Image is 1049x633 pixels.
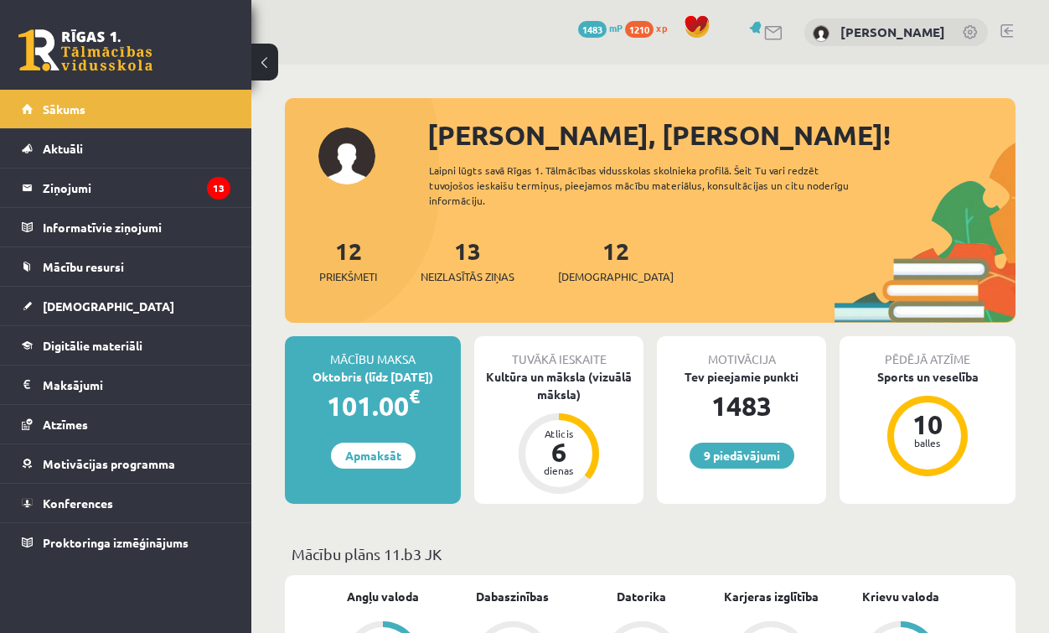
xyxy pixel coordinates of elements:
[813,25,829,42] img: Roberts Veško
[617,588,666,605] a: Datorika
[656,21,667,34] span: xp
[474,368,643,403] div: Kultūra un māksla (vizuālā māksla)
[862,588,939,605] a: Krievu valoda
[22,208,230,246] a: Informatīvie ziņojumi
[43,417,88,432] span: Atzīmes
[474,368,643,496] a: Kultūra un māksla (vizuālā māksla) Atlicis 6 dienas
[578,21,623,34] a: 1483 mP
[474,336,643,368] div: Tuvākā ieskaite
[22,405,230,444] a: Atzīmes
[285,386,461,426] div: 101.00
[409,384,420,408] span: €
[657,336,826,368] div: Motivācija
[534,438,584,465] div: 6
[657,386,826,426] div: 1483
[427,115,1015,155] div: [PERSON_NAME], [PERSON_NAME]!
[43,169,230,207] legend: Ziņojumi
[724,588,819,605] a: Karjeras izglītība
[43,101,85,117] span: Sākums
[902,411,953,438] div: 10
[22,247,230,286] a: Mācību resursi
[319,236,377,285] a: 12Priekšmeti
[43,338,142,353] span: Digitālie materiāli
[285,368,461,386] div: Oktobris (līdz [DATE])
[840,336,1015,368] div: Pēdējā atzīme
[207,177,230,200] i: 13
[421,236,514,285] a: 13Neizlasītās ziņas
[840,368,1015,386] div: Sports un veselība
[22,129,230,168] a: Aktuāli
[43,298,174,314] span: [DEMOGRAPHIC_DATA]
[476,588,549,605] a: Dabaszinības
[43,366,230,404] legend: Maksājumi
[43,141,83,156] span: Aktuāli
[331,443,416,469] a: Apmaksāt
[22,366,230,404] a: Maksājumi
[22,523,230,562] a: Proktoringa izmēģinājums
[902,438,953,448] div: balles
[690,443,794,469] a: 9 piedāvājumi
[609,21,623,34] span: mP
[429,163,867,208] div: Laipni lūgts savā Rīgas 1. Tālmācības vidusskolas skolnieka profilā. Šeit Tu vari redzēt tuvojošo...
[22,484,230,522] a: Konferences
[534,465,584,475] div: dienas
[578,21,607,38] span: 1483
[43,535,189,550] span: Proktoringa izmēģinājums
[421,268,514,285] span: Neizlasītās ziņas
[22,169,230,207] a: Ziņojumi13
[319,268,377,285] span: Priekšmeti
[657,368,826,386] div: Tev pieejamie punkti
[347,588,419,605] a: Angļu valoda
[43,496,113,511] span: Konferences
[534,428,584,438] div: Atlicis
[625,21,654,38] span: 1210
[840,23,945,40] a: [PERSON_NAME]
[43,259,124,274] span: Mācību resursi
[292,542,1009,565] p: Mācību plāns 11.b3 JK
[22,326,230,365] a: Digitālie materiāli
[558,236,674,285] a: 12[DEMOGRAPHIC_DATA]
[18,29,152,71] a: Rīgas 1. Tālmācības vidusskola
[22,287,230,325] a: [DEMOGRAPHIC_DATA]
[285,336,461,368] div: Mācību maksa
[840,368,1015,479] a: Sports un veselība 10 balles
[558,268,674,285] span: [DEMOGRAPHIC_DATA]
[22,444,230,483] a: Motivācijas programma
[625,21,675,34] a: 1210 xp
[43,456,175,471] span: Motivācijas programma
[43,208,230,246] legend: Informatīvie ziņojumi
[22,90,230,128] a: Sākums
